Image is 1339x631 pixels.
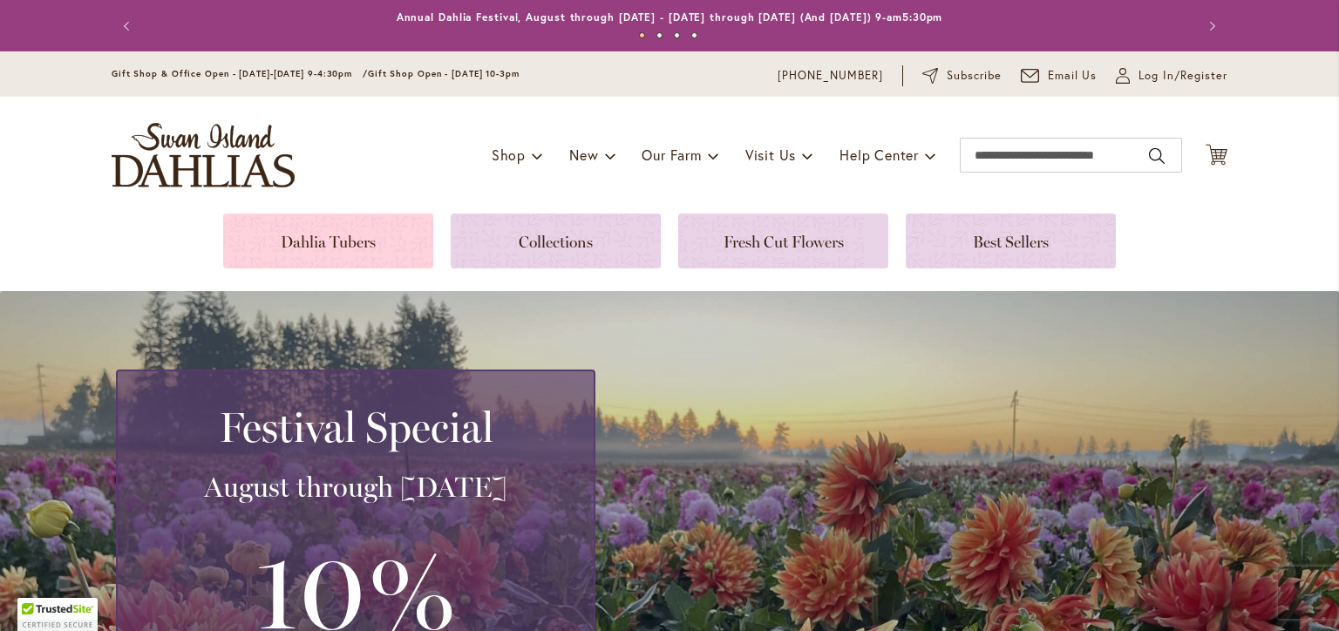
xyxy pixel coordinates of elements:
a: [PHONE_NUMBER] [778,67,883,85]
a: store logo [112,123,295,187]
a: Email Us [1021,67,1098,85]
button: 3 of 4 [674,32,680,38]
span: Gift Shop Open - [DATE] 10-3pm [368,68,520,79]
h3: August through [DATE] [139,470,573,505]
span: Help Center [839,146,919,164]
span: New [569,146,598,164]
span: Our Farm [642,146,701,164]
span: Shop [492,146,526,164]
span: Subscribe [947,67,1002,85]
button: Next [1193,9,1227,44]
span: Log In/Register [1138,67,1227,85]
span: Visit Us [745,146,796,164]
h2: Festival Special [139,403,573,451]
button: 1 of 4 [639,32,645,38]
a: Annual Dahlia Festival, August through [DATE] - [DATE] through [DATE] (And [DATE]) 9-am5:30pm [397,10,943,24]
button: Previous [112,9,146,44]
button: 2 of 4 [656,32,663,38]
span: Email Us [1048,67,1098,85]
span: Gift Shop & Office Open - [DATE]-[DATE] 9-4:30pm / [112,68,368,79]
a: Log In/Register [1116,67,1227,85]
a: Subscribe [922,67,1002,85]
button: 4 of 4 [691,32,697,38]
